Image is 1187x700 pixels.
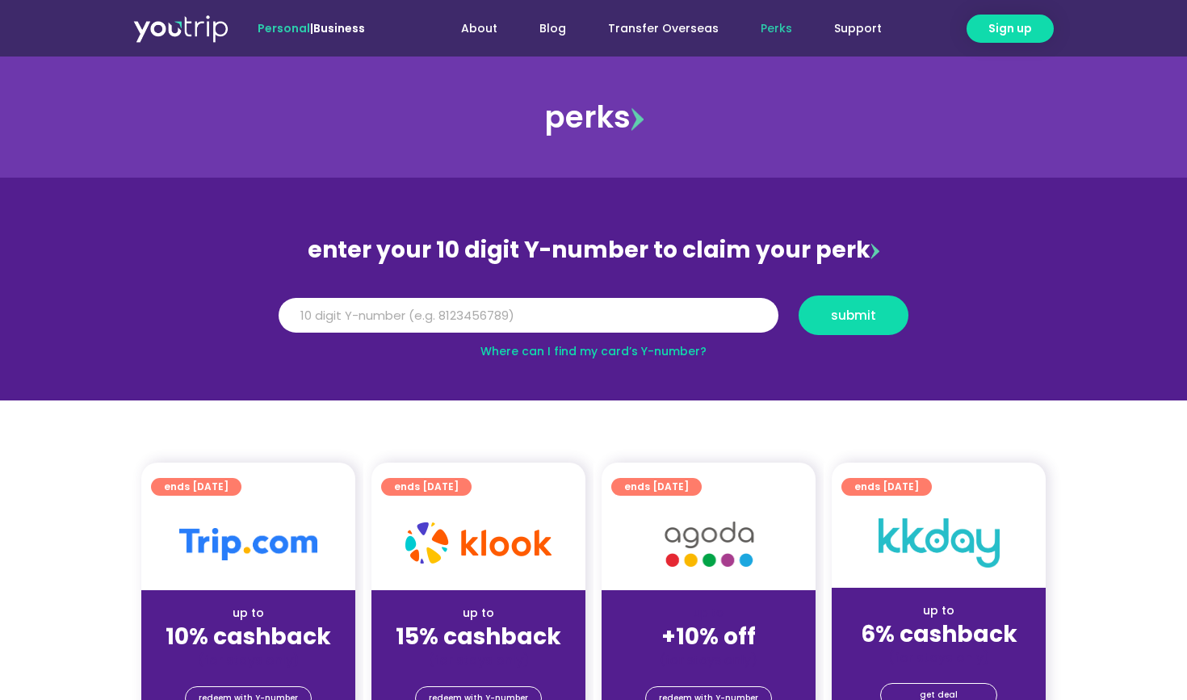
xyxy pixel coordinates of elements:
[813,14,903,44] a: Support
[587,14,740,44] a: Transfer Overseas
[480,343,707,359] a: Where can I find my card’s Y-number?
[624,478,689,496] span: ends [DATE]
[440,14,518,44] a: About
[518,14,587,44] a: Blog
[841,478,932,496] a: ends [DATE]
[409,14,903,44] nav: Menu
[845,602,1033,619] div: up to
[313,20,365,36] a: Business
[611,478,702,496] a: ends [DATE]
[271,229,916,271] div: enter your 10 digit Y-number to claim your perk
[661,621,756,652] strong: +10% off
[831,309,876,321] span: submit
[279,296,908,347] form: Y Number
[394,478,459,496] span: ends [DATE]
[154,605,342,622] div: up to
[164,478,229,496] span: ends [DATE]
[166,621,331,652] strong: 10% cashback
[845,649,1033,666] div: (for stays only)
[854,478,919,496] span: ends [DATE]
[614,652,803,669] div: (for stays only)
[279,298,778,333] input: 10 digit Y-number (e.g. 8123456789)
[799,296,908,335] button: submit
[154,652,342,669] div: (for stays only)
[258,20,310,36] span: Personal
[151,478,241,496] a: ends [DATE]
[988,20,1032,37] span: Sign up
[381,478,472,496] a: ends [DATE]
[861,618,1017,650] strong: 6% cashback
[396,621,561,652] strong: 15% cashback
[384,605,573,622] div: up to
[740,14,813,44] a: Perks
[694,605,724,621] span: up to
[258,20,365,36] span: |
[967,15,1054,43] a: Sign up
[384,652,573,669] div: (for stays only)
